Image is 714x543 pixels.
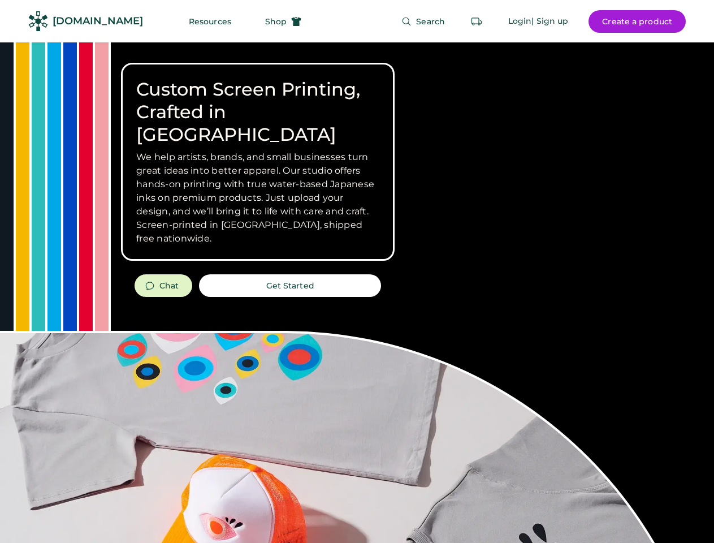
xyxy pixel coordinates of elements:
[28,11,48,31] img: Rendered Logo - Screens
[588,10,686,33] button: Create a product
[175,10,245,33] button: Resources
[53,14,143,28] div: [DOMAIN_NAME]
[136,150,379,245] h3: We help artists, brands, and small businesses turn great ideas into better apparel. Our studio of...
[388,10,458,33] button: Search
[416,18,445,25] span: Search
[199,274,381,297] button: Get Started
[265,18,287,25] span: Shop
[508,16,532,27] div: Login
[465,10,488,33] button: Retrieve an order
[135,274,192,297] button: Chat
[252,10,315,33] button: Shop
[531,16,568,27] div: | Sign up
[136,78,379,146] h1: Custom Screen Printing, Crafted in [GEOGRAPHIC_DATA]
